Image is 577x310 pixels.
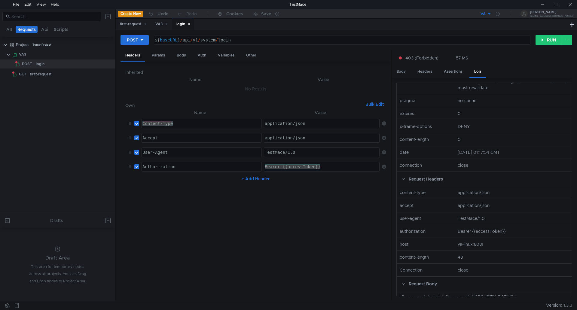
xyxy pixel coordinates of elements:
[413,66,437,77] div: Headers
[121,35,149,45] button: POST
[481,11,486,17] div: VA
[261,76,386,83] th: Value
[546,301,572,310] span: Version: 1.3.3
[455,189,571,196] nz-col: application/json
[397,110,455,117] nz-col: expires
[176,21,191,27] div: login
[39,26,50,33] button: Api
[261,12,271,16] div: Save
[130,76,261,83] th: Name
[139,109,261,116] th: Name
[363,101,386,108] button: Bulk Edit
[397,228,455,235] nz-col: authorization
[19,50,26,59] div: VA3
[173,9,201,18] button: Redo
[439,66,467,77] div: Assertions
[455,110,571,117] nz-col: 0
[455,162,571,169] nz-col: close
[455,254,571,260] nz-col: 48
[147,50,170,61] div: Params
[455,136,571,143] nz-col: 0
[118,11,143,17] button: Create New
[19,70,26,79] span: GET
[397,277,572,291] div: Request Body
[213,50,239,61] div: Variables
[241,50,261,61] div: Other
[455,267,571,273] nz-col: close
[30,70,52,79] div: first-request
[397,202,455,209] nz-col: accept
[186,10,197,17] div: Redo
[455,78,571,91] nz-col: no-cache, no-store, max-age=[DEMOGRAPHIC_DATA], must-revalidate
[455,228,571,235] nz-col: Bearer {{accessToken}}
[120,21,147,27] div: first-request
[397,254,455,260] nz-col: content-length
[455,202,571,209] nz-col: application/json
[530,15,573,17] div: [EMAIL_ADDRESS][DOMAIN_NAME]
[397,78,455,91] nz-col: cache-control
[11,13,97,20] input: Search...
[530,11,573,14] div: [PERSON_NAME]
[397,215,455,222] nz-col: user-agent
[52,26,70,33] button: Scripts
[405,55,438,61] span: 403 (Forbidden)
[397,97,455,104] nz-col: pragma
[261,109,380,116] th: Value
[16,40,29,49] div: Project
[399,293,569,300] div: { "username": "admin", "password": "[SECURITY_DATA]" }
[193,50,211,61] div: Auth
[239,175,272,182] button: + Add Header
[397,162,455,169] nz-col: connection
[5,26,14,33] button: All
[397,123,455,130] nz-col: x-frame-options
[536,35,562,45] button: RUN
[392,66,411,77] div: Body
[22,59,32,68] span: POST
[450,9,492,19] button: VA
[125,69,386,76] h6: Inherited
[455,215,571,222] nz-col: TestMace/1.0
[16,26,38,33] button: Requests
[397,172,572,186] div: Request Headers
[125,102,363,109] h6: Own
[456,55,468,61] div: 57 MS
[455,149,571,156] nz-col: [DATE] 01:17:54 GMT
[50,217,63,224] div: Drafts
[32,40,51,49] div: Temp Project
[455,241,571,248] nz-col: va-linux:8081
[36,59,44,68] div: login
[397,241,455,248] nz-col: host
[121,50,145,62] div: Headers
[245,86,266,92] nz-embed-empty: No Results
[157,10,169,17] div: Undo
[143,9,173,18] button: Undo
[397,149,455,156] nz-col: date
[397,189,455,196] nz-col: content-type
[226,10,243,17] div: Cookies
[455,123,571,130] nz-col: DENY
[172,50,191,61] div: Body
[469,66,486,78] div: Log
[155,21,168,27] div: VA3
[127,37,138,43] div: POST
[397,267,455,273] nz-col: Connection
[397,136,455,143] nz-col: content-length
[455,97,571,104] nz-col: no-cache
